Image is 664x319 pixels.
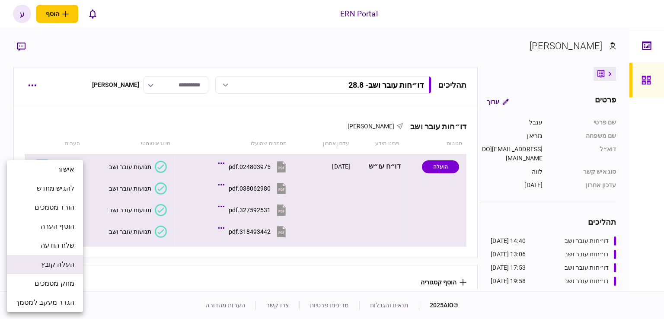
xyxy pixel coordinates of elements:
[16,297,74,308] span: הגדר מעקב למסמך
[35,278,74,289] span: מחק מסמכים
[37,183,74,194] span: להגיש מחדש
[41,259,74,270] span: העלה קובץ
[41,240,74,251] span: שלח הודעה
[35,202,74,213] span: הורד מסמכים
[57,164,74,175] span: אישור
[41,221,74,232] span: הוסף הערה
